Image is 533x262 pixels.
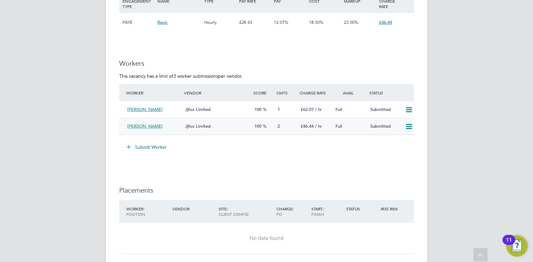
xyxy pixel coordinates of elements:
[125,203,171,220] div: Worker
[254,123,261,129] span: 100
[121,13,156,32] div: PAYE
[278,107,280,112] span: 1
[315,123,322,129] span: / hr
[309,19,323,25] span: 18.50%
[173,73,218,79] em: 3 worker submissions
[274,19,288,25] span: 12.07%
[379,203,402,215] div: IR35 Risk
[157,19,167,25] span: Basic
[311,206,324,217] span: / Finish
[237,13,272,32] div: £28.43
[125,87,182,99] div: Worker
[275,87,298,99] div: Cmts
[506,235,528,257] button: Open Resource Center, 11 new notifications
[335,123,342,129] span: Full
[171,203,217,215] div: Vendor
[335,107,342,112] span: Full
[298,87,333,99] div: Charge Rate
[127,107,163,112] span: [PERSON_NAME]
[119,73,414,79] p: This vacancy has a limit of per vendor.
[119,186,414,195] h3: Placements
[203,13,237,32] div: Hourly
[333,87,368,99] div: Avail
[301,123,314,129] span: £46.44
[368,121,402,132] div: Submitted
[127,123,163,129] span: [PERSON_NAME]
[126,235,407,242] div: No data found
[345,203,379,215] div: Status
[315,107,322,112] span: / hr
[252,87,275,99] div: Score
[368,104,402,115] div: Submitted
[185,107,211,112] span: Jjfox Limited
[344,19,358,25] span: 23.00%
[219,206,248,217] span: / Client Config
[310,203,345,220] div: Start
[122,142,172,152] button: Submit Worker
[119,59,414,68] h3: Workers
[182,87,252,99] div: Vendor
[301,107,314,112] span: £62.07
[185,123,211,129] span: Jjfox Limited
[506,240,512,249] div: 11
[379,19,392,25] span: £46.44
[275,203,310,220] div: Charge
[277,206,294,217] span: / PO
[278,123,280,129] span: 2
[217,203,275,220] div: Site
[254,107,261,112] span: 100
[368,87,414,99] div: Status
[126,206,145,217] span: / Position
